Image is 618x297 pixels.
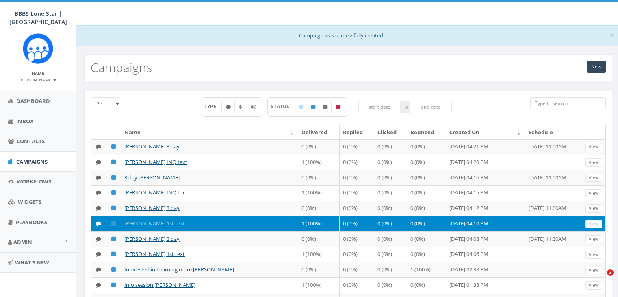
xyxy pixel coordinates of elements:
[124,235,180,242] a: [PERSON_NAME] 3 day
[298,277,340,293] td: 1 (100%)
[96,282,101,288] i: Text SMS
[298,139,340,155] td: 0 (0%)
[407,155,446,170] td: 0 (0%)
[446,216,525,231] td: [DATE] 04:10 PM
[250,105,256,109] i: Automated Message
[221,101,235,113] label: Text SMS
[585,251,602,259] a: View
[407,262,446,277] td: 1 (100%)
[307,101,320,113] label: Published
[96,159,101,165] i: Text SMS
[340,216,374,231] td: 0 (0%)
[410,101,452,113] input: end date
[124,174,180,181] a: 3 day [PERSON_NAME]
[374,185,408,201] td: 0 (0%)
[17,178,51,185] span: Workflows
[585,143,602,151] a: View
[32,70,44,76] small: Name
[124,143,180,150] a: [PERSON_NAME] 3 day
[407,277,446,293] td: 0 (0%)
[96,205,101,211] i: Text SMS
[124,281,195,288] a: Info session [PERSON_NAME]
[340,201,374,216] td: 0 (0%)
[299,105,303,109] i: Draft
[298,170,340,186] td: 0 (0%)
[585,174,602,182] a: View
[374,155,408,170] td: 0 (0%)
[585,235,602,244] a: View
[96,221,101,226] i: Text SMS
[20,77,56,83] small: [PERSON_NAME]
[96,175,101,180] i: Text SMS
[340,277,374,293] td: 0 (0%)
[239,105,242,109] i: Ringless Voice Mail
[124,266,234,273] a: Interested in Learning more [PERSON_NAME]
[311,105,315,109] i: Published
[530,97,606,109] input: Type to search
[609,29,614,41] span: ×
[340,247,374,262] td: 0 (0%)
[525,201,582,216] td: [DATE] 11:00AM
[446,170,525,186] td: [DATE] 04:16 PM
[374,201,408,216] td: 0 (0%)
[204,103,222,110] span: TYPE
[111,144,116,149] i: Published
[111,282,116,288] i: Published
[298,201,340,216] td: 0 (0%)
[340,125,374,140] th: Replied
[295,101,308,113] label: Draft
[124,220,185,227] a: [PERSON_NAME] 1st text
[590,269,610,289] iframe: Intercom live chat
[331,101,345,113] label: Archived
[340,185,374,201] td: 0 (0%)
[16,218,47,226] span: Playbooks
[585,158,602,167] a: View
[585,281,602,290] a: View
[407,247,446,262] td: 0 (0%)
[16,118,34,125] span: Inbox
[226,105,231,109] i: Text SMS
[298,247,340,262] td: 1 (100%)
[374,170,408,186] td: 0 (0%)
[96,267,101,272] i: Text SMS
[323,105,327,109] i: Unpublished
[298,262,340,277] td: 0 (0%)
[525,125,582,140] th: Schedule
[340,170,374,186] td: 0 (0%)
[319,101,332,113] label: Unpublished
[111,205,116,211] i: Published
[407,185,446,201] td: 0 (0%)
[446,185,525,201] td: [DATE] 04:15 PM
[585,220,602,228] a: View
[446,125,525,140] th: Created On: activate to sort column ascending
[121,125,298,140] th: Name: activate to sort column ascending
[446,262,525,277] td: [DATE] 02:38 PM
[9,10,67,26] span: BBBS Lone Star | [GEOGRAPHIC_DATA]
[111,175,116,180] i: Published
[609,31,614,39] button: Close
[374,125,408,140] th: Clicked
[20,76,56,83] a: [PERSON_NAME]
[124,158,187,166] a: [PERSON_NAME] INQ text
[111,251,116,257] i: Published
[96,190,101,195] i: Text SMS
[340,231,374,247] td: 0 (0%)
[607,269,614,276] span: 2
[407,125,446,140] th: Bounced
[340,139,374,155] td: 0 (0%)
[298,125,340,140] th: Delivered
[111,159,116,165] i: Published
[585,266,602,275] a: View
[446,247,525,262] td: [DATE] 04:06 PM
[407,170,446,186] td: 0 (0%)
[246,101,260,113] label: Automated Message
[96,251,101,257] i: Text SMS
[446,201,525,216] td: [DATE] 04:12 PM
[111,190,116,195] i: Published
[271,103,295,110] span: STATUS
[18,198,41,205] span: Widgets
[374,216,408,231] td: 0 (0%)
[374,247,408,262] td: 0 (0%)
[111,236,116,242] i: Published
[446,139,525,155] td: [DATE] 04:21 PM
